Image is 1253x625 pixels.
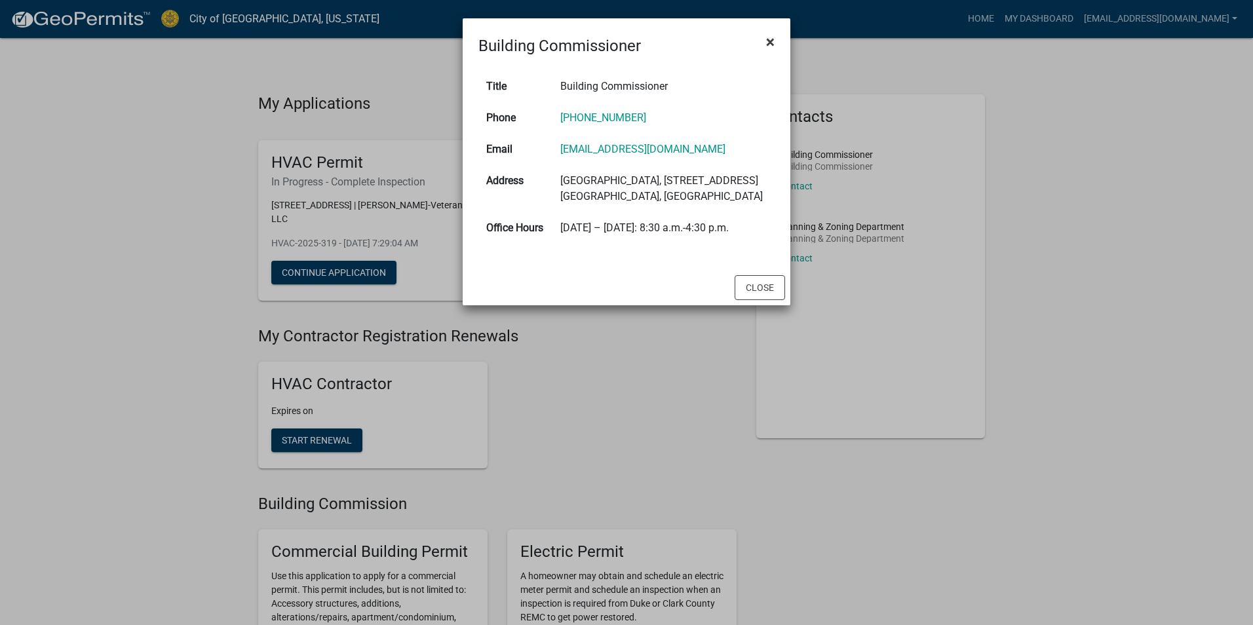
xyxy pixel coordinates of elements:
h4: Building Commissioner [478,34,641,58]
th: Phone [478,102,552,134]
th: Address [478,165,552,212]
th: Office Hours [478,212,552,244]
a: [EMAIL_ADDRESS][DOMAIN_NAME] [560,143,725,155]
td: Building Commissioner [552,71,775,102]
span: × [766,33,775,51]
th: Email [478,134,552,165]
a: [PHONE_NUMBER] [560,111,646,124]
th: Title [478,71,552,102]
div: [DATE] – [DATE]: 8:30 a.m.-4:30 p.m. [560,220,767,236]
td: [GEOGRAPHIC_DATA], [STREET_ADDRESS] [GEOGRAPHIC_DATA], [GEOGRAPHIC_DATA] [552,165,775,212]
button: Close [735,275,785,300]
button: Close [756,24,785,60]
